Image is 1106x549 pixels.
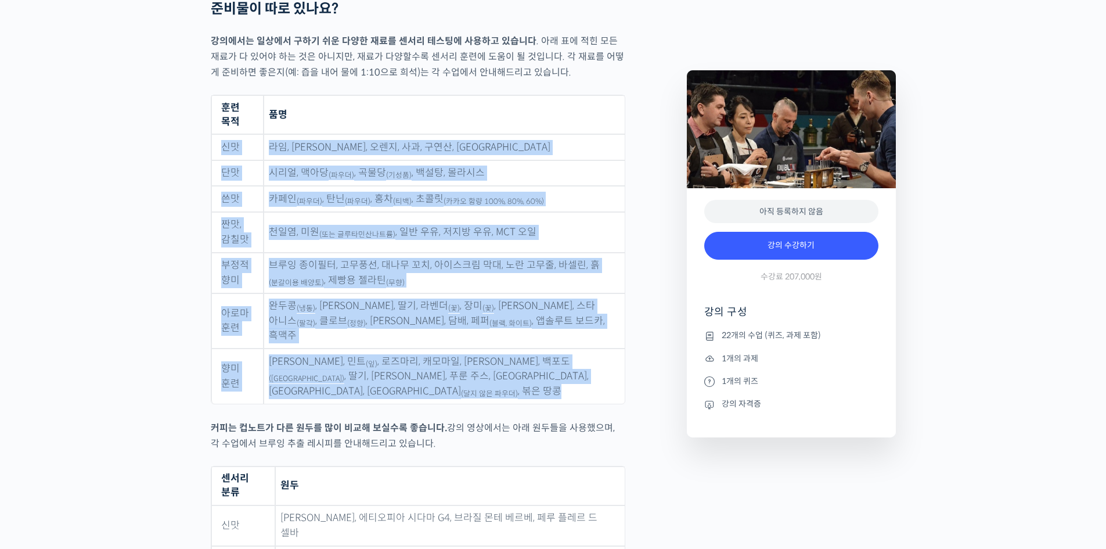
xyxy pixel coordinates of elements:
[264,293,625,349] td: 완두콩 , [PERSON_NAME], 딸기, 라벤더 , 장미 , [PERSON_NAME], 스타 아니스 , 클로브 , [PERSON_NAME], 담배, 페퍼 , 앱솔루트 보드...
[297,319,315,328] sub: (팔각)
[704,397,878,411] li: 강의 자격증
[150,368,223,397] a: 설정
[297,304,315,313] sub: (냉동)
[106,386,120,396] span: 대화
[3,368,77,397] a: 홈
[211,293,264,349] td: 아로마 훈련
[275,467,625,505] th: 원두
[211,186,264,212] td: 쓴맛
[329,171,354,180] sub: (파우더)
[319,230,395,239] sub: (또는 글루타민산나트륨)
[211,95,264,134] th: 훈련 목적
[77,368,150,397] a: 대화
[489,319,532,328] sub: (블랙, 화이트)
[211,467,275,505] th: 센서리 분류
[482,304,494,313] sub: (꽃)
[264,349,625,404] td: [PERSON_NAME], 민트 , 로즈마리, 캐모마일, [PERSON_NAME], 백포도 , 딸기, [PERSON_NAME], 푸룬 주스, [GEOGRAPHIC_DATA],...
[704,200,878,224] div: 아직 등록하지 않음
[264,186,625,212] td: 카페인 , 탄닌 , 홍차 , 초콜릿
[345,197,370,206] sub: (파우더)
[444,197,544,206] sub: (카카오 함량 100%, 80%, 60%)
[704,232,878,260] a: 강의 수강하기
[448,304,460,313] sub: (꽃)
[269,374,344,383] sub: ([GEOGRAPHIC_DATA])
[211,349,264,404] td: 향미 훈련
[264,253,625,293] td: 브루잉 종이필터, 고무풍선, 대나무 꼬치, 아이스크림 막대, 노란 고무줄, 바셀린, 흙 , 제빵용 젤라틴
[179,386,193,395] span: 설정
[211,35,536,47] strong: 강의에서는 일상에서 구하기 쉬운 다양한 재료를 센서리 테스팅에 사용하고 있습니다
[366,360,377,369] sub: (잎)
[704,351,878,365] li: 1개의 과제
[761,271,822,282] span: 수강료 207,000원
[211,33,625,80] p: . 아래 표에 적힌 모든 재료가 다 있어야 하는 것은 아니지만, 재료가 다양할수록 센서리 훈련에 도움이 될 것입니다. 각 재료를 어떻게 준비하면 좋은지(예: 즙을 내어 물에 ...
[704,374,878,388] li: 1개의 퀴즈
[704,305,878,328] h4: 강의 구성
[264,212,625,253] td: 천일염, 미원 , 일반 우유, 저지방 우유, MCT 오일
[264,95,625,134] th: 품명
[211,420,625,451] p: 강의 영상에서는 아래 원두들을 사용했으며, 각 수업에서 브루잉 추출 레시피를 안내해드리고 있습니다.
[269,278,324,288] sub: (분갈이용 배양토)
[386,278,405,288] sub: (무향)
[211,212,264,253] td: 짠맛, 감칠맛
[211,253,264,293] td: 부정적 향미
[297,197,322,206] sub: (파우더)
[37,386,44,395] span: 홈
[393,197,412,206] sub: (티백)
[211,505,275,546] td: 신맛
[461,389,518,399] sub: (달지 않은 파우더)
[211,134,264,160] td: 신맛
[386,171,412,180] sub: (기성품)
[211,160,264,186] td: 단맛
[264,134,625,160] td: 라임, [PERSON_NAME], 오렌지, 사과, 구연산, [GEOGRAPHIC_DATA]
[704,329,878,343] li: 22개의 수업 (퀴즈, 과제 포함)
[275,505,625,546] td: [PERSON_NAME], 에티오피아 시다마 G4, 브라질 몬테 베르베, 페루 플레르 드 셀바
[211,422,447,434] strong: 커피는 컵노트가 다른 원두를 많이 비교해 보실수록 좋습니다.
[347,319,366,328] sub: (정향)
[264,160,625,186] td: 시리얼, 맥아당 , 곡물당 , 백설탕, 몰라시스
